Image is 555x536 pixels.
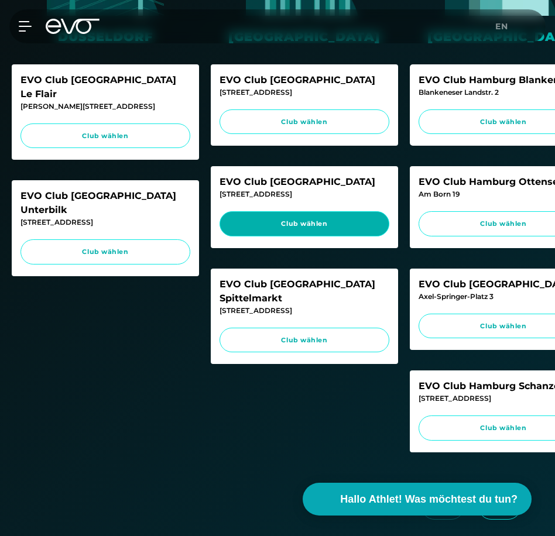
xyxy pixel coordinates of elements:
[220,87,389,98] div: [STREET_ADDRESS]
[20,189,190,217] div: EVO Club [GEOGRAPHIC_DATA] Unterbilk
[32,131,179,141] span: Club wählen
[220,109,389,135] a: Club wählen
[495,21,508,32] span: en
[20,217,190,228] div: [STREET_ADDRESS]
[220,328,389,353] a: Club wählen
[20,73,190,101] div: EVO Club [GEOGRAPHIC_DATA] Le Flair
[220,211,389,236] a: Club wählen
[231,335,378,345] span: Club wählen
[303,483,532,516] button: Hallo Athlet! Was möchtest du tun?
[20,239,190,264] a: Club wählen
[20,123,190,149] a: Club wählen
[220,73,389,87] div: EVO Club [GEOGRAPHIC_DATA]
[32,247,179,257] span: Club wählen
[20,101,190,112] div: [PERSON_NAME][STREET_ADDRESS]
[220,277,389,305] div: EVO Club [GEOGRAPHIC_DATA] Spittelmarkt
[220,305,389,316] div: [STREET_ADDRESS]
[231,117,378,127] span: Club wählen
[220,189,389,200] div: [STREET_ADDRESS]
[220,175,389,189] div: EVO Club [GEOGRAPHIC_DATA]
[340,492,518,507] span: Hallo Athlet! Was möchtest du tun?
[231,219,378,229] span: Club wählen
[495,20,515,33] a: en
